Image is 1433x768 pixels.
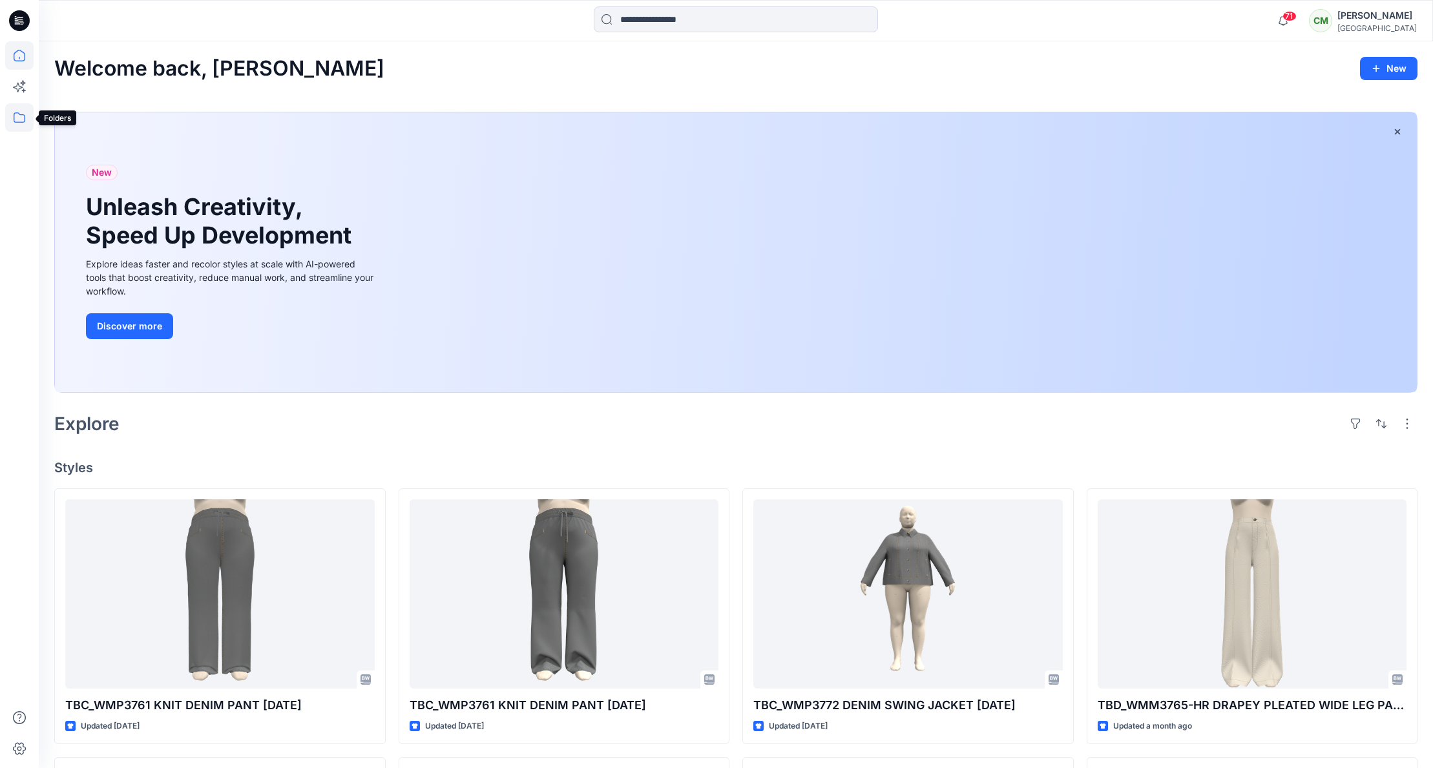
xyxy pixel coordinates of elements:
span: 71 [1282,11,1297,21]
a: TBD_WMM3765-HR DRAPEY PLEATED WIDE LEG PANT 8.1.25 [1098,499,1407,689]
h1: Unleash Creativity, Speed Up Development [86,193,357,249]
p: Updated a month ago [1113,720,1192,733]
h4: Styles [54,460,1417,475]
p: TBC_WMP3761 KNIT DENIM PANT [DATE] [410,696,719,714]
div: [GEOGRAPHIC_DATA] [1337,23,1417,33]
button: Discover more [86,313,173,339]
div: CM [1309,9,1332,32]
button: New [1360,57,1417,80]
p: Updated [DATE] [425,720,484,733]
h2: Explore [54,413,120,434]
a: TBC_WMP3772 DENIM SWING JACKET 8.19.25 [753,499,1063,689]
a: TBC_WMP3761 KNIT DENIM PANT 8.28.25 [65,499,375,689]
p: TBC_WMP3772 DENIM SWING JACKET [DATE] [753,696,1063,714]
h2: Welcome back, [PERSON_NAME] [54,57,384,81]
div: Explore ideas faster and recolor styles at scale with AI-powered tools that boost creativity, red... [86,257,377,298]
p: Updated [DATE] [81,720,140,733]
a: Discover more [86,313,377,339]
p: Updated [DATE] [769,720,828,733]
a: TBC_WMP3761 KNIT DENIM PANT 8.25.25 [410,499,719,689]
div: [PERSON_NAME] [1337,8,1417,23]
span: New [92,165,112,180]
p: TBD_WMM3765-HR DRAPEY PLEATED WIDE LEG PANT [DATE] [1098,696,1407,714]
p: TBC_WMP3761 KNIT DENIM PANT [DATE] [65,696,375,714]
